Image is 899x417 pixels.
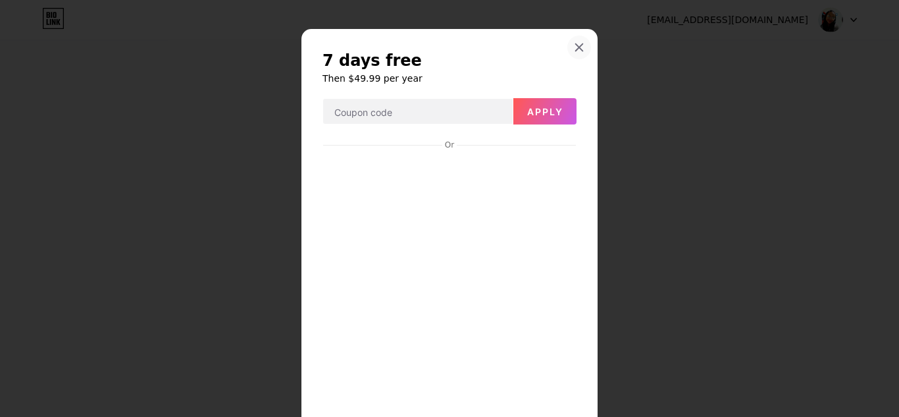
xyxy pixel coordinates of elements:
[322,50,422,71] span: 7 days free
[513,98,577,125] button: Apply
[442,140,457,150] div: Or
[527,106,563,117] span: Apply
[323,99,513,125] input: Coupon code
[322,72,577,85] h6: Then $49.99 per year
